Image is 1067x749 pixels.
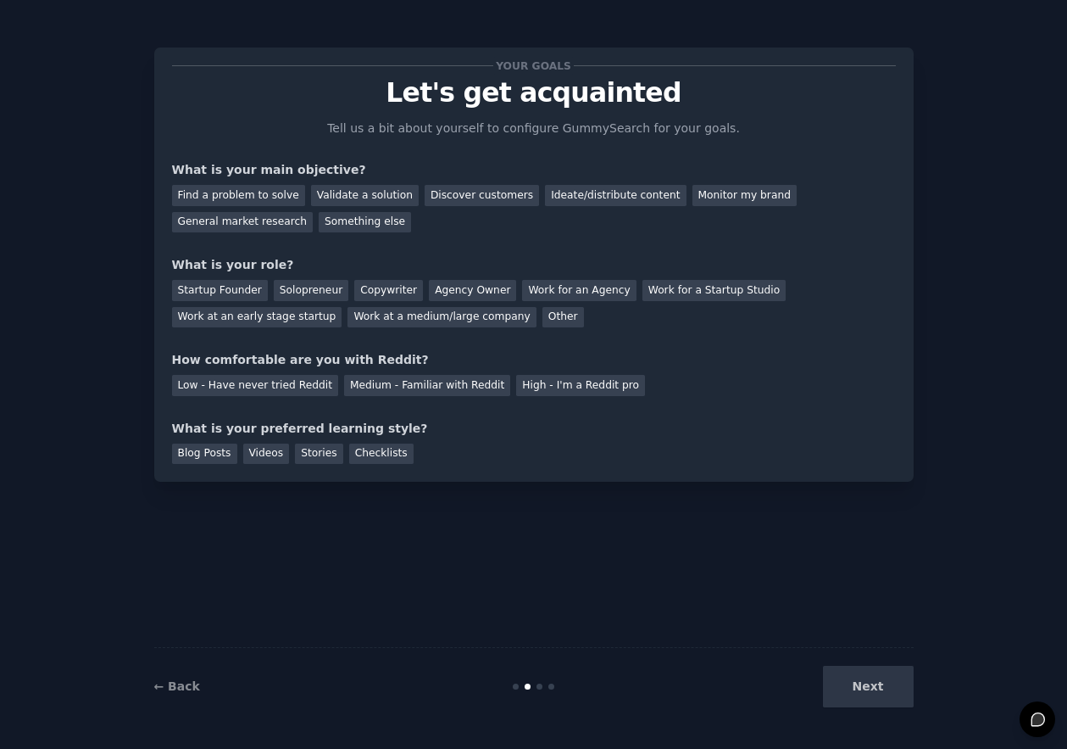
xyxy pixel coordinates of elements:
div: How comfortable are you with Reddit? [172,351,896,369]
div: Videos [243,444,290,465]
div: What is your role? [172,256,896,274]
div: Something else [319,212,411,233]
div: Monitor my brand [692,185,797,206]
div: Validate a solution [311,185,419,206]
span: Your goals [493,57,575,75]
div: Ideate/distribute content [545,185,686,206]
div: Find a problem to solve [172,185,305,206]
div: Medium - Familiar with Reddit [344,375,510,396]
div: Work for an Agency [522,280,636,301]
div: Startup Founder [172,280,268,301]
div: Work at an early stage startup [172,307,342,328]
div: Solopreneur [274,280,348,301]
a: ← Back [154,679,200,693]
div: Work for a Startup Studio [642,280,786,301]
div: Stories [295,444,342,465]
div: Other [542,307,584,328]
p: Let's get acquainted [172,78,896,108]
div: Checklists [349,444,414,465]
div: Discover customers [425,185,539,206]
div: What is your main objective? [172,161,896,179]
div: General market research [172,212,314,233]
div: Copywriter [354,280,423,301]
div: What is your preferred learning style? [172,420,896,438]
div: High - I'm a Reddit pro [516,375,645,396]
div: Work at a medium/large company [347,307,536,328]
p: Tell us a bit about yourself to configure GummySearch for your goals. [320,120,747,137]
div: Low - Have never tried Reddit [172,375,338,396]
div: Agency Owner [429,280,516,301]
div: Blog Posts [172,444,237,465]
